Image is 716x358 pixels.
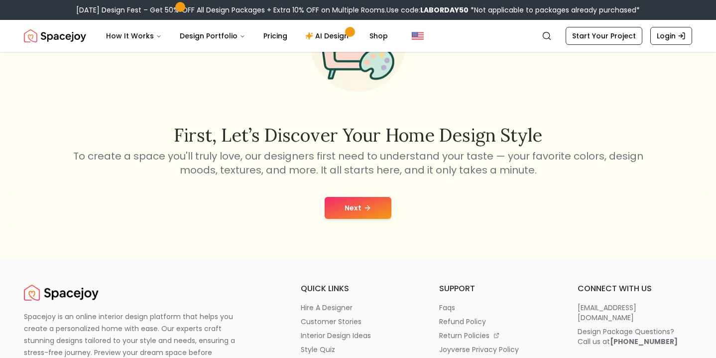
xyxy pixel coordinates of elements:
[610,337,678,347] b: [PHONE_NUMBER]
[255,26,295,46] a: Pricing
[301,303,415,313] a: hire a designer
[76,5,640,15] div: [DATE] Design Fest – Get 50% OFF All Design Packages + Extra 10% OFF on Multiple Rooms.
[71,125,645,145] h2: First, let’s discover your home design style
[98,26,170,46] button: How It Works
[386,5,469,15] span: Use code:
[439,317,486,327] p: refund policy
[469,5,640,15] span: *Not applicable to packages already purchased*
[439,345,519,355] p: joyverse privacy policy
[578,303,692,323] a: [EMAIL_ADDRESS][DOMAIN_NAME]
[71,149,645,177] p: To create a space you'll truly love, our designers first need to understand your taste — your fav...
[301,283,415,295] h6: quick links
[420,5,469,15] b: LABORDAY50
[301,331,415,341] a: interior design ideas
[301,331,371,341] p: interior design ideas
[578,327,692,347] a: Design Package Questions?Call us at[PHONE_NUMBER]
[301,345,415,355] a: style quiz
[172,26,253,46] button: Design Portfolio
[439,283,554,295] h6: support
[24,283,99,303] a: Spacejoy
[24,20,692,52] nav: Global
[24,283,99,303] img: Spacejoy Logo
[297,26,359,46] a: AI Design
[439,345,554,355] a: joyverse privacy policy
[578,327,678,347] div: Design Package Questions? Call us at
[439,317,554,327] a: refund policy
[301,317,415,327] a: customer stories
[439,303,554,313] a: faqs
[439,303,455,313] p: faqs
[566,27,642,45] a: Start Your Project
[301,303,353,313] p: hire a designer
[301,317,361,327] p: customer stories
[24,26,86,46] img: Spacejoy Logo
[98,26,396,46] nav: Main
[361,26,396,46] a: Shop
[412,30,424,42] img: United States
[24,26,86,46] a: Spacejoy
[301,345,335,355] p: style quiz
[650,27,692,45] a: Login
[439,331,554,341] a: return policies
[439,331,489,341] p: return policies
[325,197,391,219] button: Next
[578,283,692,295] h6: connect with us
